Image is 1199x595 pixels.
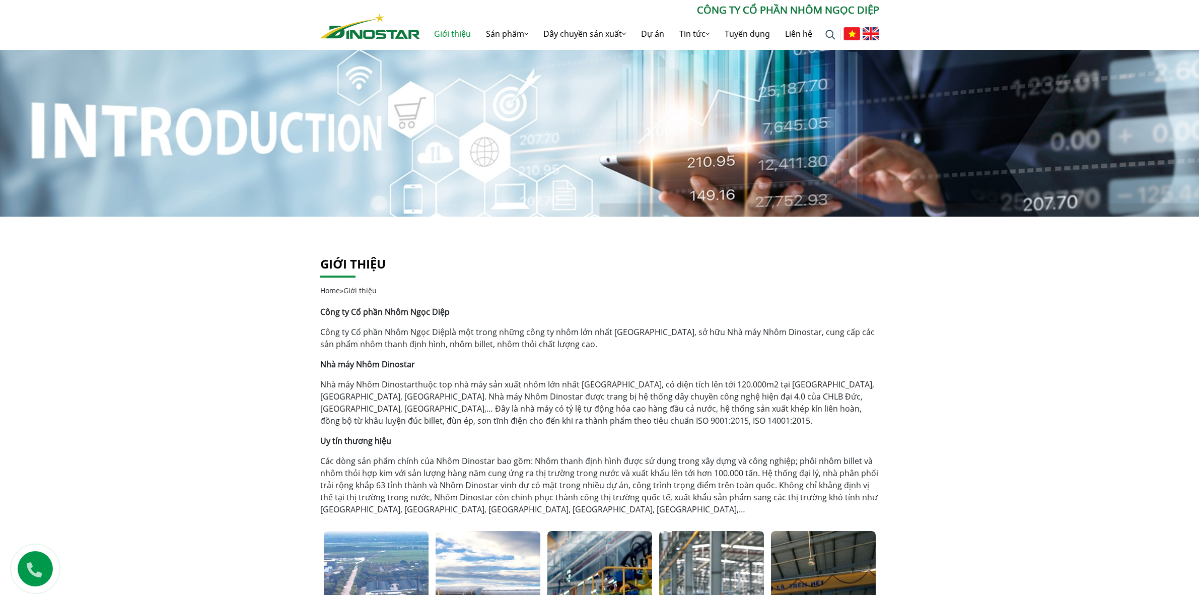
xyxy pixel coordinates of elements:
[320,286,340,295] a: Home
[320,286,377,295] span: »
[420,3,879,18] p: CÔNG TY CỔ PHẦN NHÔM NGỌC DIỆP
[320,306,450,317] strong: Công ty Cổ phần Nhôm Ngọc Diệp
[633,18,672,50] a: Dự án
[717,18,778,50] a: Tuyển dụng
[320,379,415,390] a: Nhà máy Nhôm Dinostar
[778,18,820,50] a: Liên hệ
[320,326,450,338] a: Công ty Cổ phần Nhôm Ngọc Diệp
[672,18,717,50] a: Tin tức
[320,455,879,515] p: Các dòng sản phẩm chính của Nhôm Dinostar bao gồm: Nhôm thanh định hình được sử dụng trong xây dự...
[825,30,835,40] img: search
[320,326,879,350] p: là một trong những công ty nhôm lớn nhất [GEOGRAPHIC_DATA], sở hữu Nhà máy Nhôm Dinostar, cung cấ...
[320,14,420,39] img: Nhôm Dinostar
[320,435,391,446] strong: Uy tín thương hiệu
[536,18,633,50] a: Dây chuyền sản xuất
[320,255,386,272] a: Giới thiệu
[320,378,879,427] p: thuộc top nhà máy sản xuất nhôm lớn nhất [GEOGRAPHIC_DATA], có diện tích lên tới 120.000m2 tại [G...
[320,359,415,370] strong: Nhà máy Nhôm Dinostar
[427,18,478,50] a: Giới thiệu
[843,27,860,40] img: Tiếng Việt
[863,27,879,40] img: English
[478,18,536,50] a: Sản phẩm
[343,286,377,295] span: Giới thiệu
